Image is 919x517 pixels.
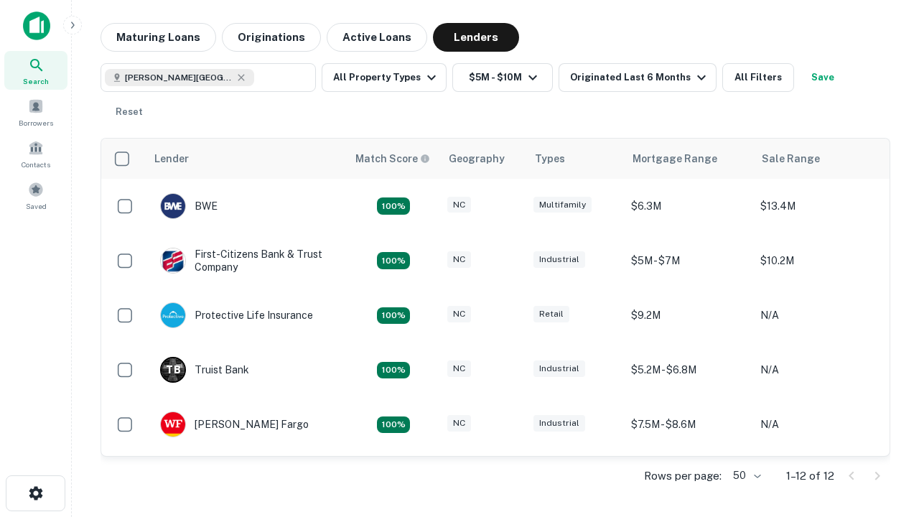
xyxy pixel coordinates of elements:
[160,248,332,274] div: First-citizens Bank & Trust Company
[624,397,753,452] td: $7.5M - $8.6M
[160,357,249,383] div: Truist Bank
[533,251,585,268] div: Industrial
[377,252,410,269] div: Matching Properties: 2, hasApolloMatch: undefined
[161,194,185,218] img: picture
[633,150,717,167] div: Mortgage Range
[377,197,410,215] div: Matching Properties: 2, hasApolloMatch: undefined
[624,233,753,288] td: $5M - $7M
[161,303,185,327] img: picture
[160,193,218,219] div: BWE
[161,412,185,437] img: picture
[753,343,882,397] td: N/A
[452,63,553,92] button: $5M - $10M
[447,197,471,213] div: NC
[727,465,763,486] div: 50
[377,362,410,379] div: Matching Properties: 3, hasApolloMatch: undefined
[644,467,722,485] p: Rows per page:
[559,63,717,92] button: Originated Last 6 Months
[161,248,185,273] img: picture
[753,452,882,506] td: N/A
[4,51,67,90] a: Search
[4,93,67,131] a: Borrowers
[533,360,585,377] div: Industrial
[786,467,834,485] p: 1–12 of 12
[847,356,919,425] iframe: Chat Widget
[440,139,526,179] th: Geography
[347,139,440,179] th: Capitalize uses an advanced AI algorithm to match your search with the best lender. The match sco...
[160,411,309,437] div: [PERSON_NAME] Fargo
[533,197,592,213] div: Multifamily
[624,139,753,179] th: Mortgage Range
[753,288,882,343] td: N/A
[526,139,624,179] th: Types
[166,363,180,378] p: T B
[26,200,47,212] span: Saved
[753,397,882,452] td: N/A
[624,343,753,397] td: $5.2M - $6.8M
[624,288,753,343] td: $9.2M
[533,415,585,432] div: Industrial
[19,117,53,129] span: Borrowers
[753,139,882,179] th: Sale Range
[377,416,410,434] div: Matching Properties: 2, hasApolloMatch: undefined
[4,134,67,173] a: Contacts
[533,306,569,322] div: Retail
[146,139,347,179] th: Lender
[535,150,565,167] div: Types
[570,69,710,86] div: Originated Last 6 Months
[23,11,50,40] img: capitalize-icon.png
[447,360,471,377] div: NC
[322,63,447,92] button: All Property Types
[624,452,753,506] td: $8.8M
[355,151,427,167] h6: Match Score
[355,151,430,167] div: Capitalize uses an advanced AI algorithm to match your search with the best lender. The match sco...
[22,159,50,170] span: Contacts
[160,302,313,328] div: Protective Life Insurance
[762,150,820,167] div: Sale Range
[722,63,794,92] button: All Filters
[327,23,427,52] button: Active Loans
[377,307,410,325] div: Matching Properties: 2, hasApolloMatch: undefined
[447,306,471,322] div: NC
[447,415,471,432] div: NC
[4,176,67,215] a: Saved
[106,98,152,126] button: Reset
[447,251,471,268] div: NC
[222,23,321,52] button: Originations
[23,75,49,87] span: Search
[449,150,505,167] div: Geography
[101,23,216,52] button: Maturing Loans
[753,179,882,233] td: $13.4M
[753,233,882,288] td: $10.2M
[154,150,189,167] div: Lender
[800,63,846,92] button: Save your search to get updates of matches that match your search criteria.
[125,71,233,84] span: [PERSON_NAME][GEOGRAPHIC_DATA], [GEOGRAPHIC_DATA]
[433,23,519,52] button: Lenders
[624,179,753,233] td: $6.3M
